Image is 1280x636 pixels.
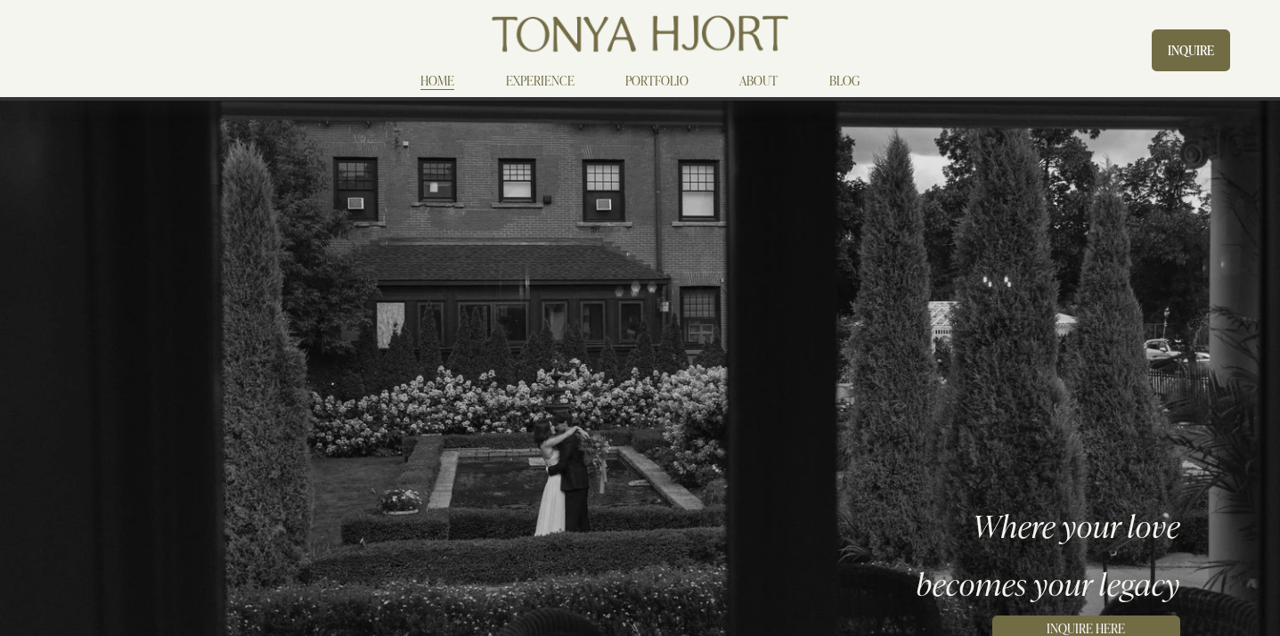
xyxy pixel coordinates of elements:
a: INQUIRE [1152,29,1230,71]
a: BLOG [829,70,860,92]
a: HOME [420,70,454,92]
a: PORTFOLIO [625,70,689,92]
a: EXPERIENCE [506,70,575,92]
h3: becomes your legacy [794,567,1180,599]
img: Tonya Hjort [488,9,792,59]
a: ABOUT [739,70,778,92]
h3: Where your love [794,510,1180,542]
